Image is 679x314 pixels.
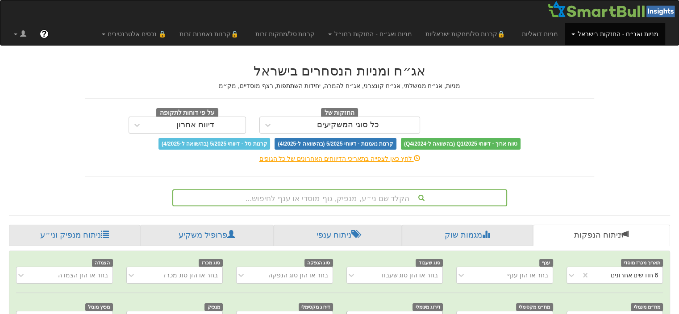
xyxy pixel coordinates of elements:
[173,23,249,45] a: 🔒קרנות נאמנות זרות
[85,63,594,78] h2: אג״ח ומניות הנסחרים בישראל
[92,259,113,267] span: הצמדה
[173,190,506,205] div: הקלד שם ני״ע, מנפיק, גוף מוסדי או ענף לחיפוש...
[85,83,594,89] h5: מניות, אג״ח ממשלתי, אג״ח קונצרני, אג״ח להמרה, יחידות השתתפות, רצף מוסדיים, מק״מ
[516,303,553,311] span: מח״מ מקסימלי
[158,138,270,150] span: קרנות סל - דיווחי 5/2025 (בהשוואה ל-4/2025)
[85,303,113,311] span: מפיץ מוביל
[140,225,274,246] a: פרופיל משקיע
[9,225,140,246] a: ניתוח מנפיק וני״ע
[412,303,443,311] span: דירוג מינימלי
[317,121,379,130] div: כל סוגי המשקיעים
[199,259,223,267] span: סוג מכרז
[610,271,658,280] div: 6 חודשים אחרונים
[416,259,443,267] span: סוג שעבוד
[156,108,218,118] span: על פי דוחות לתקופה
[507,271,548,280] div: בחר או הזן ענף
[58,271,108,280] div: בחר או הזן הצמדה
[321,108,358,118] span: החזקות של
[621,259,663,267] span: תאריך מכרז מוסדי
[631,303,663,311] span: מח״מ מינמלי
[565,23,665,45] a: מניות ואג״ח - החזקות בישראל
[249,23,322,45] a: קרנות סל/מחקות זרות
[268,271,328,280] div: בחר או הזן סוג הנפקה
[304,259,333,267] span: סוג הנפקה
[42,29,46,38] span: ?
[533,225,670,246] a: ניתוח הנפקות
[401,138,521,150] span: טווח ארוך - דיווחי Q1/2025 (בהשוואה ל-Q4/2024)
[33,23,55,45] a: ?
[321,23,418,45] a: מניות ואג״ח - החזקות בחו״ל
[547,0,679,18] img: Smartbull
[539,259,553,267] span: ענף
[299,303,333,311] span: דירוג מקסימלי
[419,23,515,45] a: 🔒קרנות סל/מחקות ישראליות
[274,225,402,246] a: ניתוח ענפי
[79,154,601,163] div: לחץ כאן לצפייה בתאריכי הדיווחים האחרונים של כל הגופים
[275,138,396,150] span: קרנות נאמנות - דיווחי 5/2025 (בהשוואה ל-4/2025)
[204,303,223,311] span: מנפיק
[402,225,533,246] a: מגמות שוק
[164,271,218,280] div: בחר או הזן סוג מכרז
[515,23,565,45] a: מניות דואליות
[176,121,214,130] div: דיווח אחרון
[95,23,173,45] a: 🔒 נכסים אלטרנטיבים
[380,271,438,280] div: בחר או הזן סוג שעבוד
